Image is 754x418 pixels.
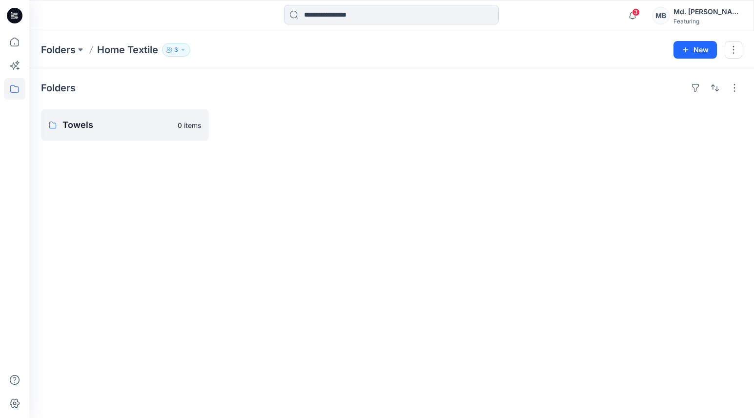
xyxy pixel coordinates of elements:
[673,6,742,18] div: Md. [PERSON_NAME]
[97,43,158,57] p: Home Textile
[652,7,670,24] div: MB
[178,120,201,130] p: 0 items
[174,44,178,55] p: 3
[41,82,76,94] h4: Folders
[673,18,742,25] div: Featuring
[41,109,209,141] a: Towels0 items
[632,8,640,16] span: 3
[162,43,190,57] button: 3
[673,41,717,59] button: New
[62,118,172,132] p: Towels
[41,43,76,57] a: Folders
